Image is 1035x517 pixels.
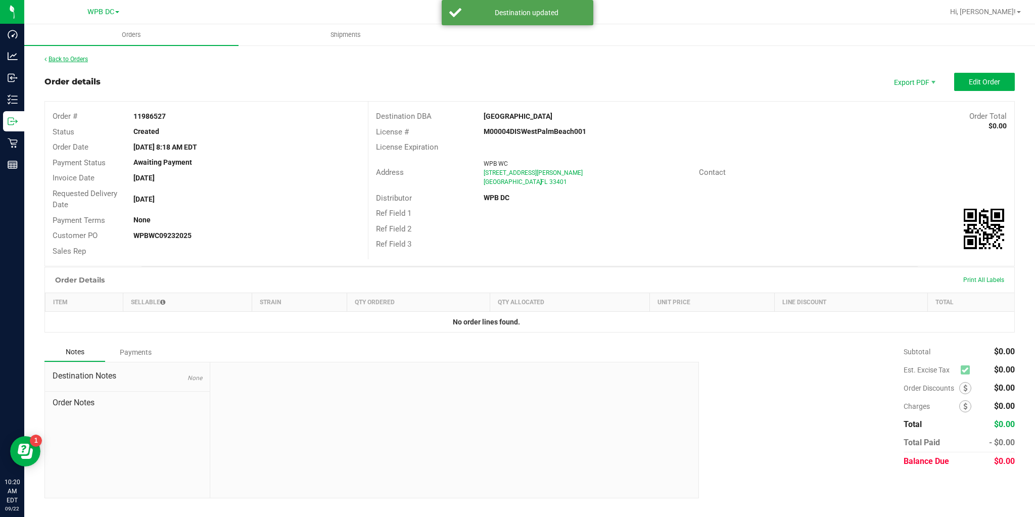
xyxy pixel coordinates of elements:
[376,209,411,218] span: Ref Field 1
[187,374,202,382] span: None
[8,160,18,170] inline-svg: Reports
[8,29,18,39] inline-svg: Dashboard
[961,363,974,377] span: Calculate excise tax
[969,78,1000,86] span: Edit Order
[87,8,114,16] span: WPB DC
[8,73,18,83] inline-svg: Inbound
[376,143,438,152] span: License Expiration
[540,178,541,185] span: ,
[45,293,123,312] th: Item
[30,435,42,447] iframe: Resource center unread badge
[44,56,88,63] a: Back to Orders
[904,402,959,410] span: Charges
[994,401,1015,411] span: $0.00
[994,456,1015,466] span: $0.00
[53,112,77,121] span: Order #
[484,160,508,167] span: WPB WC
[928,293,1014,312] th: Total
[53,189,117,210] span: Requested Delivery Date
[8,95,18,105] inline-svg: Inventory
[994,347,1015,356] span: $0.00
[541,178,547,185] span: FL
[699,168,726,177] span: Contact
[969,112,1007,121] span: Order Total
[105,343,166,361] div: Payments
[55,276,105,284] h1: Order Details
[490,293,649,312] th: Qty Allocated
[53,173,95,182] span: Invoice Date
[904,438,940,447] span: Total Paid
[239,24,453,45] a: Shipments
[904,384,959,392] span: Order Discounts
[904,348,930,356] span: Subtotal
[484,112,552,120] strong: [GEOGRAPHIC_DATA]
[133,127,159,135] strong: Created
[484,178,542,185] span: [GEOGRAPHIC_DATA]
[317,30,374,39] span: Shipments
[53,231,98,240] span: Customer PO
[904,456,949,466] span: Balance Due
[994,419,1015,429] span: $0.00
[123,293,252,312] th: Sellable
[133,231,192,240] strong: WPBWC09232025
[376,127,409,136] span: License #
[954,73,1015,91] button: Edit Order
[904,419,922,429] span: Total
[53,397,202,409] span: Order Notes
[376,194,412,203] span: Distributor
[774,293,928,312] th: Line Discount
[467,8,586,18] div: Destination updated
[24,24,239,45] a: Orders
[5,478,20,505] p: 10:20 AM EDT
[8,51,18,61] inline-svg: Analytics
[133,174,155,182] strong: [DATE]
[10,436,40,466] iframe: Resource center
[44,76,101,88] div: Order details
[549,178,567,185] span: 33401
[53,127,74,136] span: Status
[108,30,155,39] span: Orders
[376,240,411,249] span: Ref Field 3
[989,122,1007,130] strong: $0.00
[883,73,944,91] li: Export PDF
[8,138,18,148] inline-svg: Retail
[484,127,586,135] strong: M00004DISWestPalmBeach001
[133,158,192,166] strong: Awaiting Payment
[950,8,1016,16] span: Hi, [PERSON_NAME]!
[133,112,166,120] strong: 11986527
[453,318,520,326] strong: No order lines found.
[484,194,509,202] strong: WPB DC
[649,293,774,312] th: Unit Price
[347,293,490,312] th: Qty Ordered
[44,343,105,362] div: Notes
[53,247,86,256] span: Sales Rep
[53,370,202,382] span: Destination Notes
[252,293,347,312] th: Strain
[989,438,1015,447] span: - $0.00
[904,366,957,374] span: Est. Excise Tax
[484,169,583,176] span: [STREET_ADDRESS][PERSON_NAME]
[964,209,1004,249] img: Scan me!
[53,143,88,152] span: Order Date
[994,365,1015,374] span: $0.00
[53,158,106,167] span: Payment Status
[5,505,20,512] p: 09/22
[133,216,151,224] strong: None
[994,383,1015,393] span: $0.00
[963,276,1004,284] span: Print All Labels
[133,195,155,203] strong: [DATE]
[376,112,432,121] span: Destination DBA
[8,116,18,126] inline-svg: Outbound
[133,143,197,151] strong: [DATE] 8:18 AM EDT
[376,224,411,233] span: Ref Field 2
[964,209,1004,249] qrcode: 11986527
[376,168,404,177] span: Address
[53,216,105,225] span: Payment Terms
